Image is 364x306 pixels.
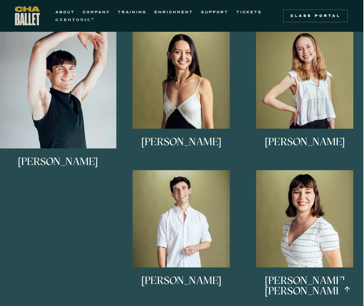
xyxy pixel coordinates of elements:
a: [PERSON_NAME] [PERSON_NAME] [246,170,363,299]
a: GYROTONIC® [55,16,95,24]
a: Class Portal [283,9,348,22]
a: [PERSON_NAME] [246,31,363,160]
a: ENRICHMENT [154,8,193,16]
h3: [PERSON_NAME] [265,136,345,158]
h3: [PERSON_NAME] [PERSON_NAME] [246,275,363,297]
a: TRAINING [118,8,147,16]
strong: GYROTONIC [55,18,91,22]
h3: [PERSON_NAME] [141,136,221,158]
a: TICKETS [236,8,262,16]
a: SUPPORT [201,8,229,16]
h3: [PERSON_NAME] [141,275,221,297]
a: home [15,6,40,25]
div: Class Portal [287,13,344,18]
h3: [PERSON_NAME] [18,156,98,178]
a: ABOUT [55,8,75,16]
a: [PERSON_NAME] [123,31,240,160]
a: COMPANY [83,8,110,16]
sup: ® [91,17,95,20]
a: [PERSON_NAME] [123,170,240,299]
